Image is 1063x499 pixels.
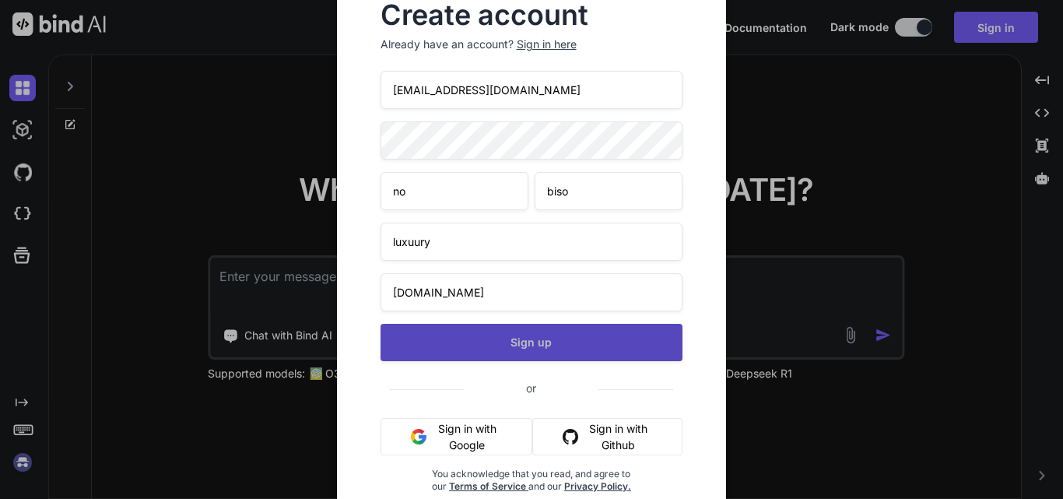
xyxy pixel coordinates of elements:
[449,480,528,492] a: Terms of Service
[564,480,631,492] a: Privacy Policy.
[563,429,578,445] img: github
[381,37,683,52] p: Already have an account?
[381,324,683,361] button: Sign up
[411,429,426,445] img: google
[535,172,682,210] input: Last Name
[381,172,528,210] input: First Name
[381,418,533,455] button: Sign in with Google
[381,273,683,311] input: Company website
[381,223,683,261] input: Your company name
[381,71,683,109] input: Email
[464,369,598,407] span: or
[381,2,683,27] h2: Create account
[517,37,577,52] div: Sign in here
[532,418,682,455] button: Sign in with Github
